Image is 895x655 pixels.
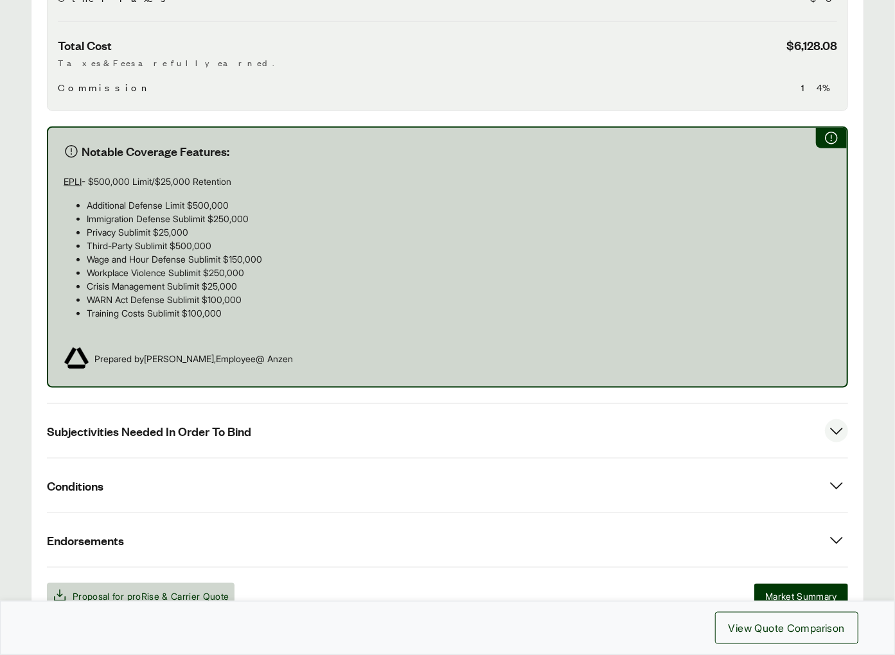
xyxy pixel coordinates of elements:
span: Subjectivities Needed In Order To Bind [47,423,251,439]
p: Privacy Sublimit $25,000 [87,225,831,239]
button: View Quote Comparison [715,612,858,644]
span: & Carrier Quote [162,591,229,602]
span: Notable Coverage Features: [82,143,229,159]
button: Subjectivities Needed In Order To Bind [47,404,848,458]
span: Market Summary [765,589,837,603]
p: Crisis Management Sublimit $25,000 [87,279,831,293]
span: $6,128.08 [786,37,837,53]
span: View Quote Comparison [729,620,845,636]
u: EPLI [64,176,82,187]
span: Conditions [47,478,103,494]
p: Third-Party Sublimit $500,000 [87,239,831,252]
p: Taxes & Fees are fully earned. [58,56,837,69]
p: Additional Defense Limit $500,000 [87,198,831,212]
p: Training Costs Sublimit $100,000 [87,306,831,320]
span: Proposal for [73,589,229,603]
p: Workplace Violence Sublimit $250,000 [87,266,831,279]
p: WARN Act Defense Sublimit $100,000 [87,293,831,306]
button: Market Summary [754,584,848,609]
span: 14% [801,80,837,95]
p: Immigration Defense Sublimit $250,000 [87,212,831,225]
span: proRise [127,591,159,602]
button: Conditions [47,459,848,512]
span: Endorsements [47,532,124,548]
button: Proposal for proRise & Carrier Quote [47,583,235,609]
button: Endorsements [47,513,848,567]
p: Wage and Hour Defense Sublimit $150,000 [87,252,831,266]
p: - $500,000 Limit/$25,000 Retention [64,175,831,188]
span: Commission [58,80,152,95]
span: Total Cost [58,37,112,53]
span: Prepared by [PERSON_NAME] , Employee @ Anzen [94,352,293,365]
